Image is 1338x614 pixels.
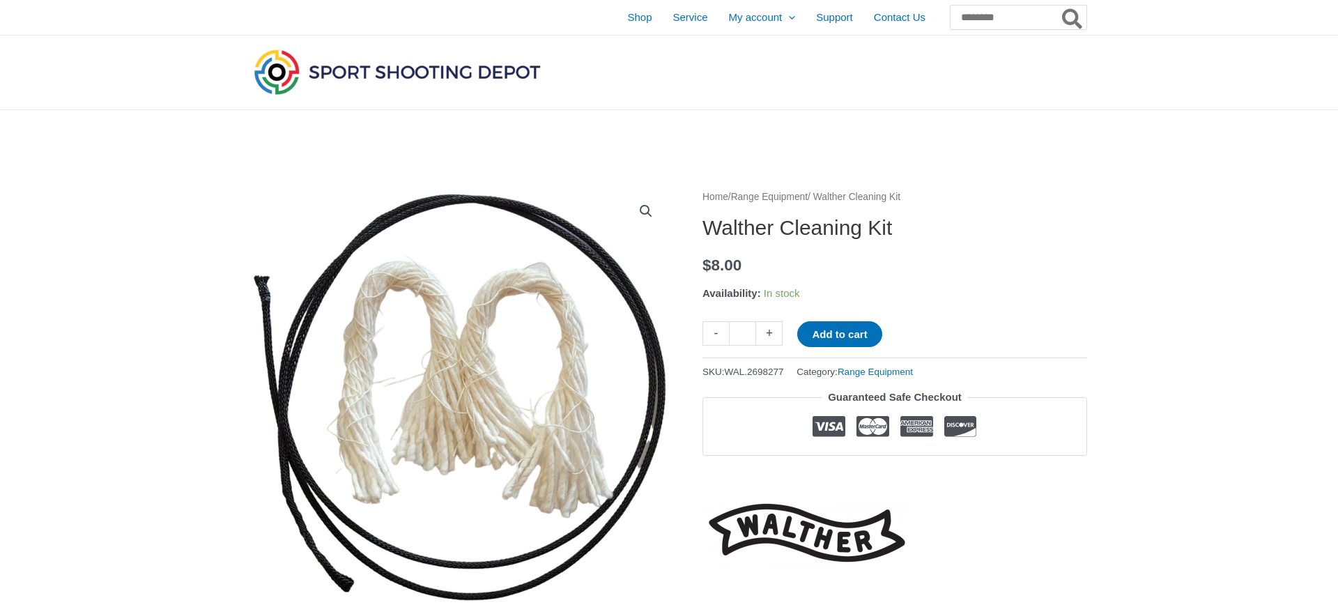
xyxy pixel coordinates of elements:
span: SKU: [702,363,784,381]
span: $ [702,256,712,274]
button: Search [1059,6,1086,29]
nav: Breadcrumb [702,188,1087,206]
span: WAL.2698277 [725,367,784,377]
a: + [756,321,783,346]
a: Home [702,192,728,202]
legend: Guaranteed Safe Checkout [822,387,967,407]
bdi: 8.00 [702,256,741,274]
h1: Walther Cleaning Kit [702,215,1087,240]
input: Product quantity [729,321,756,346]
a: Range Equipment [731,192,808,202]
a: - [702,321,729,346]
span: Availability: [702,287,761,299]
span: Category: [797,363,913,381]
iframe: Customer reviews powered by Trustpilot [702,466,1087,483]
a: View full-screen image gallery [633,199,659,224]
button: Add to cart [797,321,882,347]
a: Range Equipment [838,367,913,377]
a: Walther [702,493,912,572]
span: In stock [764,287,800,299]
img: Sport Shooting Depot [251,46,544,98]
